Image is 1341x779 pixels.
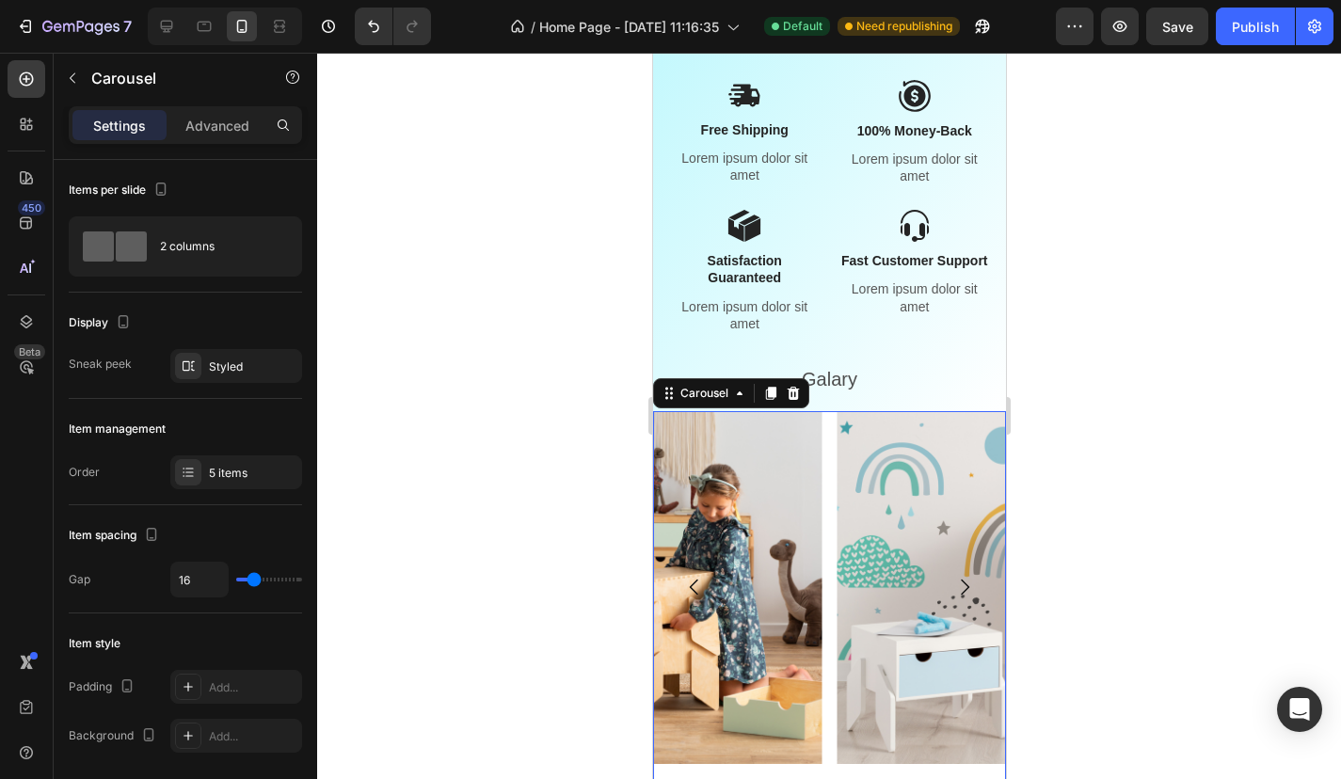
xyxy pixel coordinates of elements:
[93,116,146,135] p: Settings
[1277,687,1322,732] div: Open Intercom Messenger
[1216,8,1295,45] button: Publish
[1146,8,1208,45] button: Save
[783,18,822,35] span: Default
[69,421,166,437] div: Item management
[539,17,719,37] span: Home Page - [DATE] 11:16:35
[355,8,431,45] div: Undo/Redo
[160,225,275,268] div: 2 columns
[69,635,120,652] div: Item style
[69,310,135,336] div: Display
[531,17,535,37] span: /
[1232,17,1279,37] div: Publish
[209,679,297,696] div: Add...
[209,358,297,375] div: Styled
[69,523,163,548] div: Item spacing
[14,344,45,359] div: Beta
[209,728,297,745] div: Add...
[8,8,140,45] button: 7
[185,116,249,135] p: Advanced
[856,18,952,35] span: Need republishing
[285,508,338,561] button: Carousel Next Arrow
[123,15,132,38] p: 7
[69,178,172,203] div: Items per slide
[18,200,45,215] div: 450
[69,356,132,373] div: Sneak peek
[171,563,228,596] input: Auto
[69,723,160,749] div: Background
[69,464,100,481] div: Order
[653,53,1006,779] iframe: Design area
[91,67,251,89] p: Carousel
[24,332,79,349] div: Carousel
[209,465,297,482] div: 5 items
[69,571,90,588] div: Gap
[69,675,138,700] div: Padding
[184,358,536,711] img: image_demo.jpg
[1162,19,1193,35] span: Save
